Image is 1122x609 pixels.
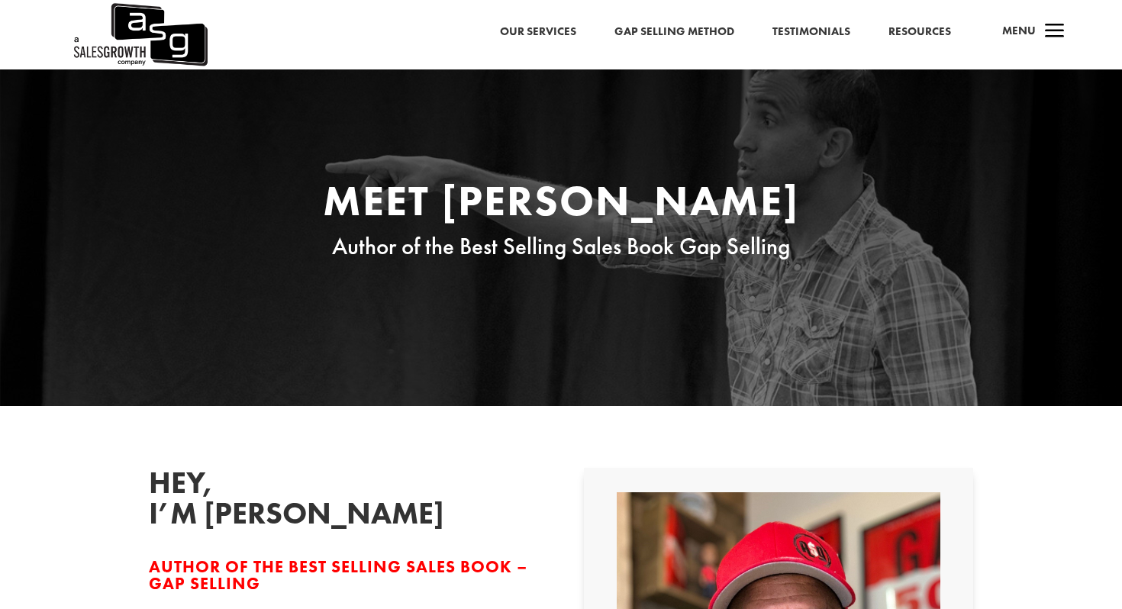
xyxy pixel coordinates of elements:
a: Our Services [500,22,576,42]
h2: Hey, I’m [PERSON_NAME] [149,468,378,536]
h1: Meet [PERSON_NAME] [271,179,851,230]
a: Testimonials [772,22,850,42]
span: Author of the Best Selling Sales Book Gap Selling [332,231,790,261]
span: a [1040,17,1070,47]
span: Author of the Best Selling Sales Book – Gap Selling [149,556,527,594]
span: Menu [1002,23,1036,38]
a: Gap Selling Method [614,22,734,42]
a: Resources [888,22,951,42]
